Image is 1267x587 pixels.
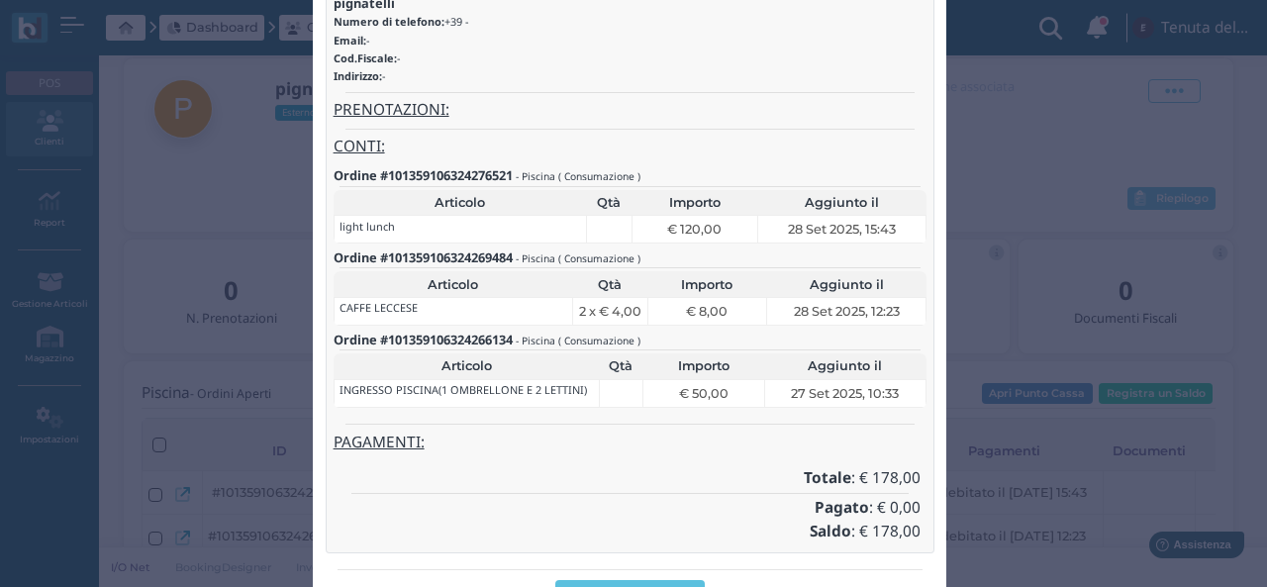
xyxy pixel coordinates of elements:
small: ( Consumazione ) [558,334,640,347]
h4: : € 178,00 [340,524,921,540]
span: 28 Set 2025, 12:23 [794,302,900,321]
b: Saldo [810,521,851,541]
th: Aggiunto il [758,190,926,216]
th: Qtà [599,353,642,379]
small: ( Consumazione ) [558,169,640,183]
small: ( Consumazione ) [558,251,640,265]
b: Ordine #101359106324269484 [334,248,513,266]
b: Cod.Fiscale: [334,50,397,65]
b: Pagato [815,497,869,518]
th: Aggiunto il [764,353,926,379]
h6: INGRESSO PISCINA(1 OMBRELLONE E 2 LETTINI) [340,384,587,396]
th: Importo [632,190,758,216]
u: PRENOTAZIONI: [334,99,449,120]
span: € 120,00 [667,220,722,239]
h6: CAFFE LECCESE [340,302,418,314]
h6: - [334,70,927,82]
b: Totale [804,467,851,488]
th: Qtà [586,190,632,216]
b: Ordine #101359106324276521 [334,166,513,184]
h6: - [334,52,927,64]
th: Articolo [334,353,599,379]
small: - Piscina [516,334,555,347]
h6: +39 - [334,16,927,28]
th: Aggiunto il [767,271,926,297]
span: 27 Set 2025, 10:33 [791,384,899,403]
u: PAGAMENTI: [334,432,425,452]
span: € 50,00 [679,384,729,403]
th: Importo [647,271,767,297]
h4: : € 178,00 [340,470,921,487]
small: - Piscina [516,169,555,183]
th: Articolo [334,190,586,216]
span: € 8,00 [686,302,728,321]
h6: light lunch [340,221,395,233]
b: Indirizzo: [334,68,382,83]
u: CONTI: [334,136,385,156]
th: Qtà [572,271,647,297]
b: Ordine #101359106324266134 [334,331,513,348]
b: Email: [334,33,366,48]
th: Importo [642,353,764,379]
th: Articolo [334,271,572,297]
small: - Piscina [516,251,555,265]
h4: : € 0,00 [340,500,921,517]
h6: - [334,35,927,47]
b: Numero di telefono: [334,14,444,29]
span: 2 x € 4,00 [579,302,641,321]
span: Assistenza [58,16,131,31]
span: 28 Set 2025, 15:43 [788,220,896,239]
